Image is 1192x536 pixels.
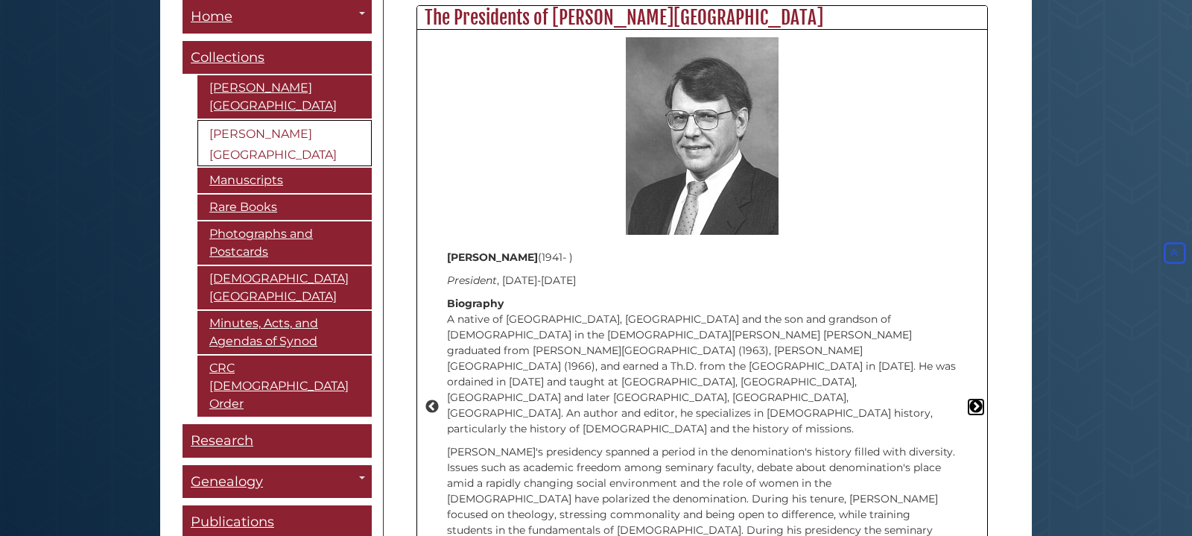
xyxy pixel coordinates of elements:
a: CRC [DEMOGRAPHIC_DATA] Order [197,356,372,417]
button: Previous [425,400,440,414]
a: [PERSON_NAME][GEOGRAPHIC_DATA] [197,120,372,166]
span: Publications [191,514,274,530]
strong: Biography [447,297,504,310]
span: Collections [191,49,264,66]
span: Genealogy [191,473,263,490]
a: Photographs and Postcards [197,221,372,265]
a: Genealogy [183,465,372,499]
a: Collections [183,41,372,75]
a: [PERSON_NAME][GEOGRAPHIC_DATA] [197,75,372,119]
strong: [PERSON_NAME] [447,250,538,264]
span: Research [191,432,253,449]
a: [DEMOGRAPHIC_DATA][GEOGRAPHIC_DATA] [197,266,372,309]
p: (1941- ) [447,250,957,265]
em: President [447,274,497,287]
a: Rare Books [197,195,372,220]
a: Manuscripts [197,168,372,193]
a: Back to Top [1161,247,1188,260]
p: , [DATE]-[DATE] [447,273,957,289]
h2: The Presidents of [PERSON_NAME][GEOGRAPHIC_DATA] [417,6,987,30]
a: Research [183,424,372,458]
a: Minutes, Acts, and Agendas of Synod [197,311,372,354]
button: Next [968,400,983,414]
span: Home [191,8,232,25]
p: A native of [GEOGRAPHIC_DATA], [GEOGRAPHIC_DATA] and the son and grandson of [DEMOGRAPHIC_DATA] i... [447,296,957,437]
